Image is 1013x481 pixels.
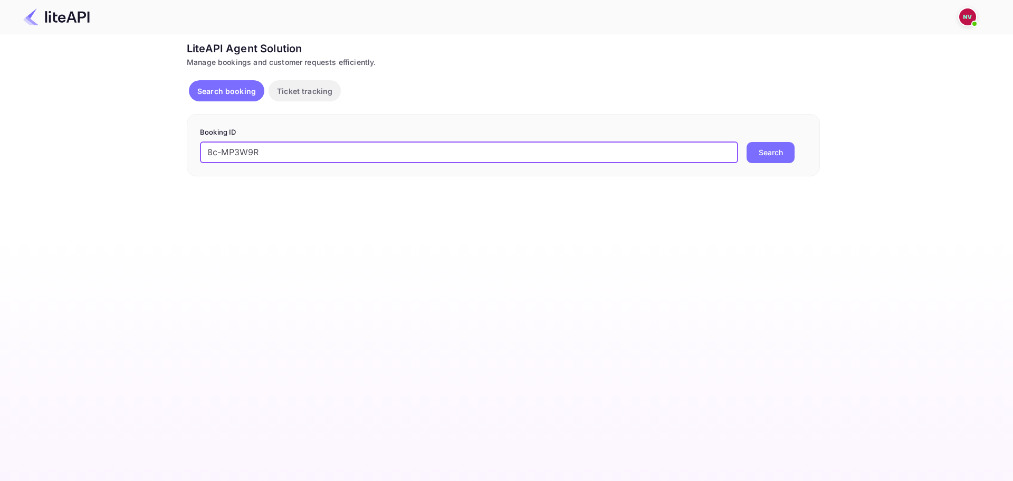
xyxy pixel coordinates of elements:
div: LiteAPI Agent Solution [187,41,820,56]
p: Ticket tracking [277,86,332,97]
img: LiteAPI Logo [23,8,90,25]
p: Booking ID [200,127,807,138]
div: Manage bookings and customer requests efficiently. [187,56,820,68]
button: Search [747,142,795,163]
input: Enter Booking ID (e.g., 63782194) [200,142,738,163]
p: Search booking [197,86,256,97]
img: Nicholas Valbusa [959,8,976,25]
